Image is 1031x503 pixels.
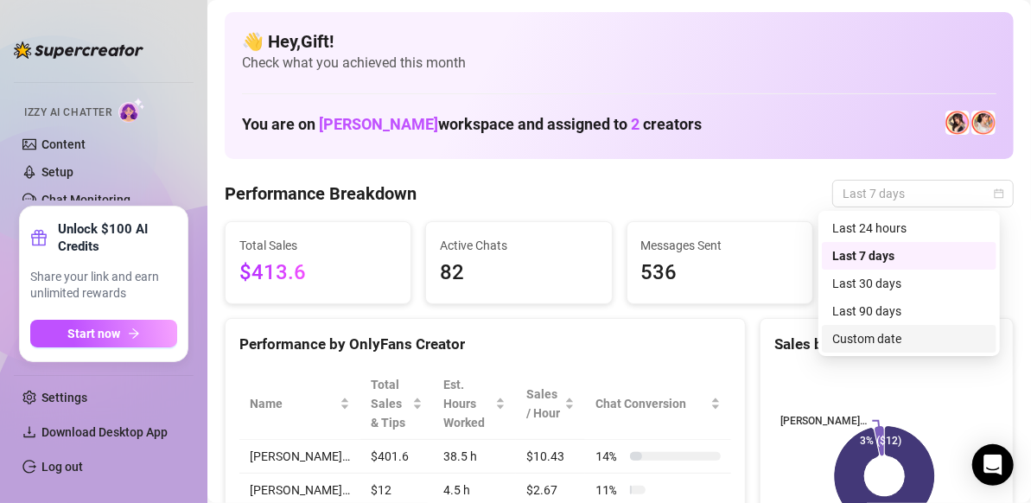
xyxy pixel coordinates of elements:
span: 536 [641,257,799,290]
span: Total Sales [239,236,397,255]
span: 82 [440,257,597,290]
div: Custom date [832,329,986,348]
span: 11 % [595,481,623,500]
th: Sales / Hour [516,368,586,440]
span: Start now [68,327,121,341]
div: Last 24 hours [822,214,996,242]
a: Chat Monitoring [41,193,130,207]
div: Custom date [822,325,996,353]
h4: Performance Breakdown [225,181,417,206]
th: Chat Conversion [585,368,731,440]
th: Total Sales & Tips [360,368,433,440]
span: Check what you achieved this month [242,54,996,73]
span: 2 [631,115,640,133]
span: Izzy AI Chatter [24,105,111,121]
span: $413.6 [239,257,397,290]
span: 14 % [595,447,623,466]
div: Open Intercom Messenger [972,444,1014,486]
span: download [22,425,36,439]
span: gift [30,229,48,246]
h4: 👋 Hey, Gift ! [242,29,996,54]
td: $10.43 [516,440,586,474]
img: AI Chatter [118,98,145,123]
div: Last 90 days [822,297,996,325]
a: Settings [41,391,87,404]
div: Est. Hours Worked [443,375,491,432]
div: Last 7 days [822,242,996,270]
a: Setup [41,165,73,179]
span: Download Desktop App [41,425,168,439]
span: Share your link and earn unlimited rewards [30,269,177,302]
button: Start nowarrow-right [30,320,177,347]
img: 𝖍𝖔𝖑𝖑𝖞 [971,111,996,135]
img: Holly [945,111,970,135]
div: Sales by OnlyFans Creator [774,333,999,356]
th: Name [239,368,360,440]
div: Last 24 hours [832,219,986,238]
td: [PERSON_NAME]… [239,440,360,474]
div: Performance by OnlyFans Creator [239,333,731,356]
div: Last 30 days [832,274,986,293]
a: Content [41,137,86,151]
span: Last 7 days [843,181,1003,207]
td: $401.6 [360,440,433,474]
div: Last 30 days [822,270,996,297]
td: 38.5 h [433,440,515,474]
img: logo-BBDzfeDw.svg [14,41,143,59]
a: Log out [41,460,83,474]
text: [PERSON_NAME]… [781,415,868,427]
strong: Unlock $100 AI Credits [58,220,177,255]
div: Last 7 days [832,246,986,265]
h1: You are on workspace and assigned to creators [242,115,702,134]
span: Active Chats [440,236,597,255]
span: arrow-right [128,328,140,340]
span: Chat Conversion [595,394,707,413]
div: Last 90 days [832,302,986,321]
span: calendar [994,188,1004,199]
span: Total Sales & Tips [371,375,409,432]
span: Sales / Hour [526,385,562,423]
span: [PERSON_NAME] [319,115,438,133]
span: Messages Sent [641,236,799,255]
span: Name [250,394,336,413]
